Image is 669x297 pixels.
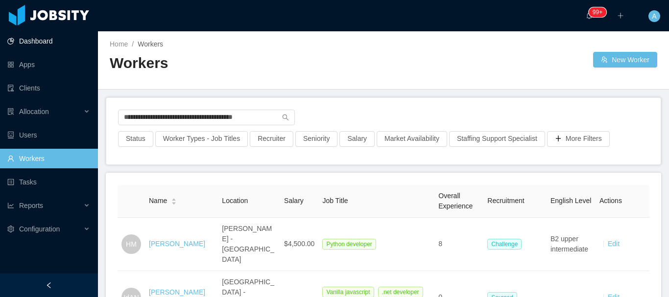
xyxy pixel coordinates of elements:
button: Market Availability [377,131,447,147]
span: Overall Experience [438,192,473,210]
a: Edit [608,240,620,248]
span: Location [222,197,248,205]
i: icon: solution [7,108,14,115]
td: 8 [434,218,483,271]
a: icon: auditClients [7,78,90,98]
i: icon: caret-up [171,197,177,200]
span: HM [126,234,137,254]
i: icon: plus [617,12,624,19]
div: Sort [171,197,177,204]
span: $4,500.00 [284,240,314,248]
span: A [652,10,656,22]
i: icon: caret-down [171,201,177,204]
button: Worker Types - Job Titles [155,131,248,147]
sup: 157 [589,7,606,17]
button: Salary [339,131,375,147]
span: / [132,40,134,48]
span: Python developer [322,239,376,250]
span: Challenge [487,239,522,250]
span: English Level [550,197,591,205]
a: icon: userWorkers [7,149,90,168]
span: Reports [19,202,43,209]
span: Salary [284,197,304,205]
a: icon: robotUsers [7,125,90,145]
i: icon: search [282,114,289,121]
i: icon: line-chart [7,202,14,209]
a: [PERSON_NAME] [149,240,205,248]
a: icon: profileTasks [7,172,90,192]
button: Recruiter [250,131,293,147]
span: Name [149,196,167,206]
td: B2 upper intermediate [547,218,596,271]
span: Actions [599,197,622,205]
i: icon: bell [586,12,593,19]
button: Staffing Support Specialist [449,131,545,147]
a: icon: appstoreApps [7,55,90,74]
span: Job Title [322,197,348,205]
h2: Workers [110,53,383,73]
button: Status [118,131,153,147]
span: Configuration [19,225,60,233]
button: Seniority [295,131,337,147]
a: Challenge [487,240,526,248]
td: [PERSON_NAME] - [GEOGRAPHIC_DATA] [218,218,280,271]
i: icon: setting [7,226,14,232]
span: Recruitment [487,197,524,205]
span: Allocation [19,108,49,115]
a: icon: pie-chartDashboard [7,31,90,51]
span: Workers [138,40,163,48]
button: icon: usergroup-addNew Worker [593,52,657,68]
a: Home [110,40,128,48]
button: icon: plusMore Filters [547,131,610,147]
